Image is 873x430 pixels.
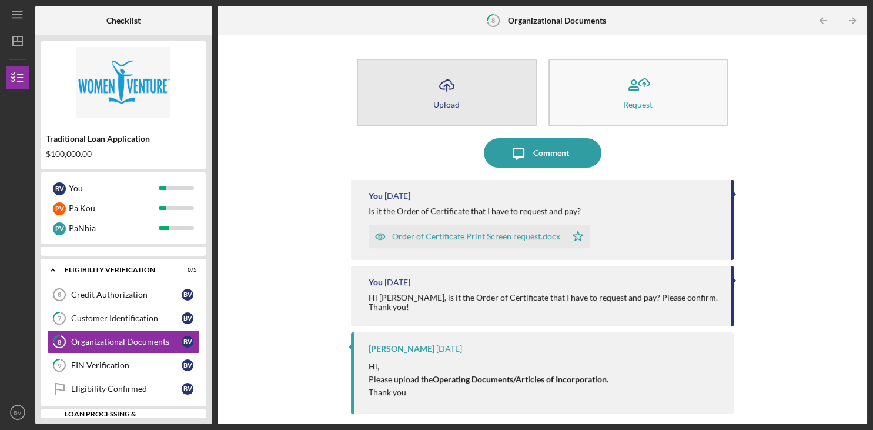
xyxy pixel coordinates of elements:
[548,59,728,126] button: Request
[176,417,197,424] div: 0 / 16
[47,226,200,250] a: Loan Intake & Review SessionBV
[69,218,159,238] div: PaNhia
[182,383,193,395] div: B V
[357,59,537,126] button: Upload
[433,100,460,109] div: Upload
[41,47,206,118] img: Product logo
[369,225,590,248] button: Order of Certificate Print Screen request.docx
[491,16,495,24] tspan: 8
[53,182,66,195] div: B V
[433,374,608,384] strong: Operating Documents/Articles of Incorporation.
[533,138,569,168] div: Comment
[182,289,193,301] div: B V
[369,278,383,287] div: You
[53,222,66,235] div: P V
[47,377,200,401] a: Eligibility ConfirmedBV
[182,336,193,348] div: B V
[71,290,182,299] div: Credit Authorization
[71,384,182,394] div: Eligibility Confirmed
[384,191,410,201] time: 2025-10-02 15:48
[369,373,608,386] p: Please upload the
[65,266,168,274] div: Eligibility Verification
[369,206,581,216] div: Is it the Order of Certificate that I have to request and pay?
[58,315,62,322] tspan: 7
[53,202,66,215] div: P V
[623,100,653,109] div: Request
[369,386,608,399] p: Thank you
[58,362,62,369] tspan: 9
[47,330,200,354] a: 8Organizational DocumentsBV
[106,16,141,25] b: Checklist
[69,198,159,218] div: Pa Kou
[47,354,200,377] a: 9EIN VerificationBV
[182,359,193,371] div: B V
[47,283,200,306] a: 6Credit AuthorizationBV
[369,360,608,373] p: Hi,
[436,344,462,354] time: 2025-09-26 14:16
[369,344,434,354] div: [PERSON_NAME]
[369,293,719,312] div: Hi [PERSON_NAME], is it the Order of Certificate that I have to request and pay? Please confirm. ...
[182,312,193,324] div: B V
[384,278,410,287] time: 2025-10-02 15:43
[176,266,197,274] div: 0 / 5
[46,134,201,144] div: Traditional Loan Application
[58,338,61,346] tspan: 8
[369,191,383,201] div: You
[392,232,560,241] div: Order of Certificate Print Screen request.docx
[6,401,29,424] button: BV
[71,337,182,346] div: Organizational Documents
[508,16,606,25] b: Organizational Documents
[71,361,182,370] div: EIN Verification
[58,291,61,298] tspan: 6
[46,149,201,159] div: $100,000.00
[71,314,182,323] div: Customer Identification
[69,178,159,198] div: You
[484,138,601,168] button: Comment
[14,409,22,416] text: BV
[47,306,200,330] a: 7Customer IdentificationBV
